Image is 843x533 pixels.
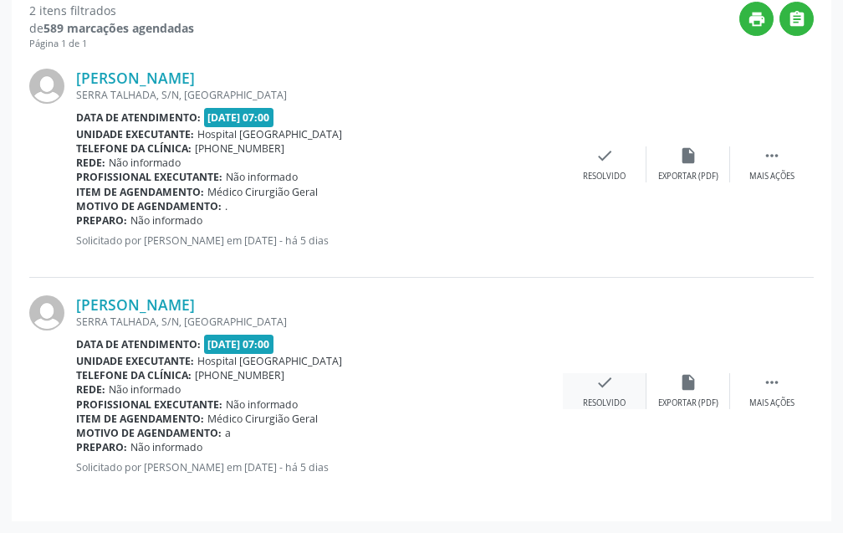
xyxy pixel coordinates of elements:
[76,127,194,141] b: Unidade executante:
[76,397,222,412] b: Profissional executante:
[595,373,614,392] i: check
[29,2,194,19] div: 2 itens filtrados
[788,10,806,28] i: 
[204,108,274,127] span: [DATE] 07:00
[76,337,201,351] b: Data de atendimento:
[76,185,204,199] b: Item de agendamento:
[76,460,563,474] p: Solicitado por [PERSON_NAME] em [DATE] - há 5 dias
[739,2,774,36] button: print
[204,335,274,354] span: [DATE] 07:00
[76,141,192,156] b: Telefone da clínica:
[76,199,222,213] b: Motivo de agendamento:
[130,213,202,228] span: Não informado
[779,2,814,36] button: 
[130,440,202,454] span: Não informado
[679,146,697,165] i: insert_drive_file
[29,37,194,51] div: Página 1 de 1
[76,368,192,382] b: Telefone da clínica:
[658,397,718,409] div: Exportar (PDF)
[76,315,563,329] div: SERRA TALHADA, S/N, [GEOGRAPHIC_DATA]
[226,170,298,184] span: Não informado
[679,373,697,392] i: insert_drive_file
[29,19,194,37] div: de
[748,10,766,28] i: print
[763,373,781,392] i: 
[76,88,563,102] div: SERRA TALHADA, S/N, [GEOGRAPHIC_DATA]
[225,426,231,440] span: a
[76,110,201,125] b: Data de atendimento:
[43,20,194,36] strong: 589 marcações agendadas
[583,397,626,409] div: Resolvido
[197,127,342,141] span: Hospital [GEOGRAPHIC_DATA]
[76,156,105,170] b: Rede:
[76,170,222,184] b: Profissional executante:
[76,295,195,314] a: [PERSON_NAME]
[76,69,195,87] a: [PERSON_NAME]
[195,141,284,156] span: [PHONE_NUMBER]
[658,171,718,182] div: Exportar (PDF)
[29,69,64,104] img: img
[226,397,298,412] span: Não informado
[225,199,227,213] span: .
[195,368,284,382] span: [PHONE_NUMBER]
[749,397,794,409] div: Mais ações
[583,171,626,182] div: Resolvido
[595,146,614,165] i: check
[207,412,318,426] span: Médico Cirurgião Geral
[76,233,563,248] p: Solicitado por [PERSON_NAME] em [DATE] - há 5 dias
[763,146,781,165] i: 
[76,382,105,397] b: Rede:
[29,295,64,331] img: img
[109,156,181,170] span: Não informado
[76,412,204,426] b: Item de agendamento:
[76,213,127,228] b: Preparo:
[197,354,342,368] span: Hospital [GEOGRAPHIC_DATA]
[76,354,194,368] b: Unidade executante:
[109,382,181,397] span: Não informado
[749,171,794,182] div: Mais ações
[76,426,222,440] b: Motivo de agendamento:
[76,440,127,454] b: Preparo:
[207,185,318,199] span: Médico Cirurgião Geral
